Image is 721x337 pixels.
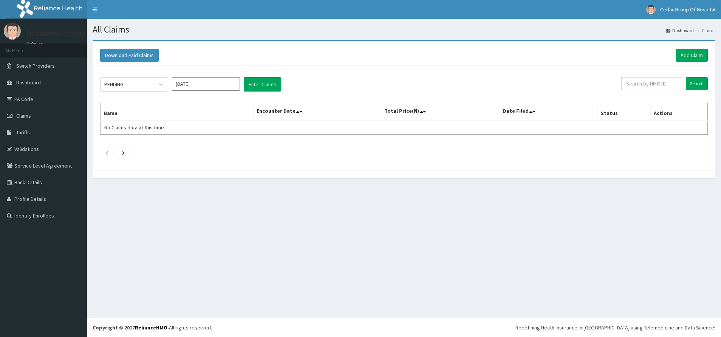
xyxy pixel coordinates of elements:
p: [GEOGRAPHIC_DATA] [26,31,89,37]
span: No Claims data at this time. [104,124,165,131]
strong: Copyright © 2017 . [93,324,169,331]
div: PENDING [104,81,124,88]
a: Dashboard [666,27,694,34]
button: Download Paid Claims [100,49,159,62]
a: Previous page [105,149,108,156]
th: Date Filed [500,103,597,121]
footer: All rights reserved. [87,318,721,337]
img: User Image [646,5,656,14]
input: Select Month and Year [172,77,240,91]
div: Redefining Heath Insurance in [GEOGRAPHIC_DATA] using Telemedicine and Data Science! [515,324,715,331]
span: Switch Providers [16,62,55,69]
th: Encounter Date [253,103,381,121]
a: RelianceHMO [135,324,167,331]
span: Tariffs [16,129,30,136]
button: Filter Claims [244,77,281,92]
a: Next page [122,149,125,156]
h1: All Claims [93,25,715,34]
span: Dashboard [16,79,41,86]
th: Status [598,103,651,121]
span: Claims [16,112,31,119]
th: Actions [650,103,707,121]
img: User Image [4,23,21,40]
span: Cedar Group Of Hospital [660,6,715,13]
a: Online [26,41,45,47]
a: Add Claim [676,49,708,62]
th: Name [101,103,254,121]
li: Claims [695,27,715,34]
input: Search [686,77,708,90]
input: Search by HMO ID [621,77,683,90]
th: Total Price(₦) [381,103,500,121]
